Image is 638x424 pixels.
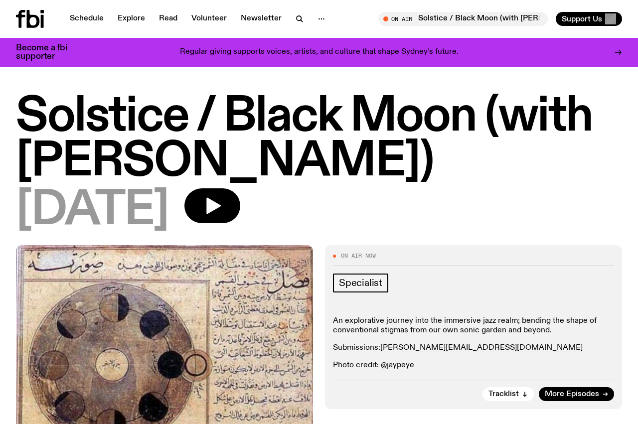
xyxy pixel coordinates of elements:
[378,12,548,26] button: On AirSolstice / Black Moon (with [PERSON_NAME])
[341,253,376,259] span: On Air Now
[16,95,622,184] h1: Solstice / Black Moon (with [PERSON_NAME])
[339,278,382,288] span: Specialist
[235,12,288,26] a: Newsletter
[180,48,459,57] p: Regular giving supports voices, artists, and culture that shape Sydney’s future.
[16,44,80,61] h3: Become a fbi supporter
[112,12,151,26] a: Explore
[333,361,614,370] p: Photo credit: @jaypeye
[562,14,602,23] span: Support Us
[185,12,233,26] a: Volunteer
[545,391,599,398] span: More Episodes
[333,274,388,292] a: Specialist
[556,12,622,26] button: Support Us
[64,12,110,26] a: Schedule
[333,343,614,353] p: Submissions:
[539,387,614,401] a: More Episodes
[488,391,519,398] span: Tracklist
[153,12,183,26] a: Read
[333,316,614,335] p: An explorative journey into the immersive jazz realm; bending the shape of conventional stigmas f...
[16,188,168,233] span: [DATE]
[380,344,583,352] a: [PERSON_NAME][EMAIL_ADDRESS][DOMAIN_NAME]
[482,387,534,401] button: Tracklist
